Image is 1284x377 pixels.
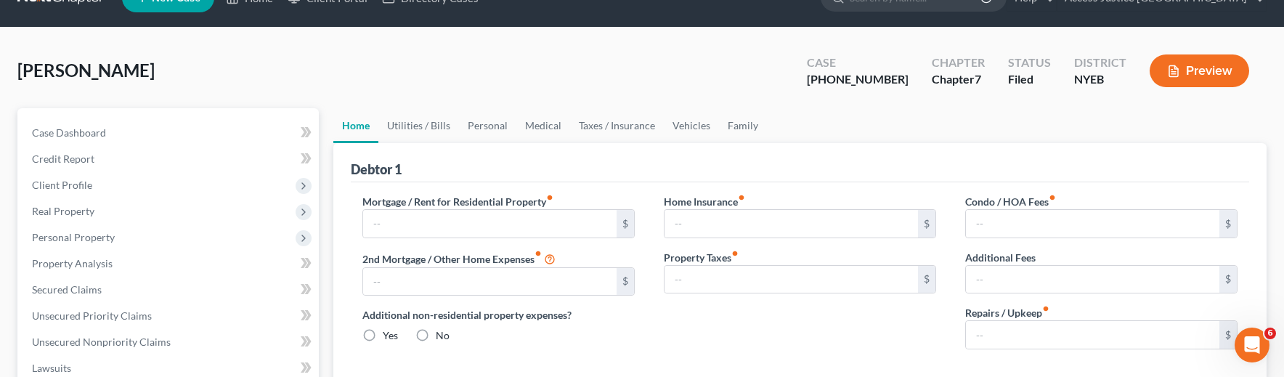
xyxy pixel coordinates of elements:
[32,309,152,322] span: Unsecured Priority Claims
[20,146,319,172] a: Credit Report
[617,268,634,296] div: $
[1074,54,1126,71] div: District
[32,283,102,296] span: Secured Claims
[966,266,1219,293] input: --
[932,71,985,88] div: Chapter
[665,210,918,238] input: --
[535,250,542,257] i: fiber_manual_record
[20,329,319,355] a: Unsecured Nonpriority Claims
[807,71,909,88] div: [PHONE_NUMBER]
[362,307,635,323] label: Additional non-residential property expenses?
[459,108,516,143] a: Personal
[363,268,617,296] input: --
[1264,328,1276,339] span: 6
[1219,210,1237,238] div: $
[1049,194,1056,201] i: fiber_manual_record
[664,194,745,209] label: Home Insurance
[32,362,71,374] span: Lawsuits
[665,266,918,293] input: --
[719,108,767,143] a: Family
[965,250,1036,265] label: Additional Fees
[1074,71,1126,88] div: NYEB
[664,108,719,143] a: Vehicles
[918,266,935,293] div: $
[1235,328,1269,362] iframe: Intercom live chat
[32,231,115,243] span: Personal Property
[363,210,617,238] input: --
[546,194,553,201] i: fiber_manual_record
[20,251,319,277] a: Property Analysis
[1008,54,1051,71] div: Status
[32,257,113,269] span: Property Analysis
[32,179,92,191] span: Client Profile
[351,161,402,178] div: Debtor 1
[738,194,745,201] i: fiber_manual_record
[20,277,319,303] a: Secured Claims
[731,250,739,257] i: fiber_manual_record
[32,126,106,139] span: Case Dashboard
[17,60,155,81] span: [PERSON_NAME]
[918,210,935,238] div: $
[966,210,1219,238] input: --
[516,108,570,143] a: Medical
[932,54,985,71] div: Chapter
[570,108,664,143] a: Taxes / Insurance
[362,250,556,267] label: 2nd Mortgage / Other Home Expenses
[965,305,1049,320] label: Repairs / Upkeep
[1042,305,1049,312] i: fiber_manual_record
[436,328,450,343] label: No
[32,336,171,348] span: Unsecured Nonpriority Claims
[617,210,634,238] div: $
[807,54,909,71] div: Case
[1008,71,1051,88] div: Filed
[1219,321,1237,349] div: $
[20,303,319,329] a: Unsecured Priority Claims
[32,153,94,165] span: Credit Report
[20,120,319,146] a: Case Dashboard
[664,250,739,265] label: Property Taxes
[383,328,398,343] label: Yes
[32,205,94,217] span: Real Property
[1219,266,1237,293] div: $
[378,108,459,143] a: Utilities / Bills
[333,108,378,143] a: Home
[362,194,553,209] label: Mortgage / Rent for Residential Property
[965,194,1056,209] label: Condo / HOA Fees
[1150,54,1249,87] button: Preview
[966,321,1219,349] input: --
[975,72,981,86] span: 7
